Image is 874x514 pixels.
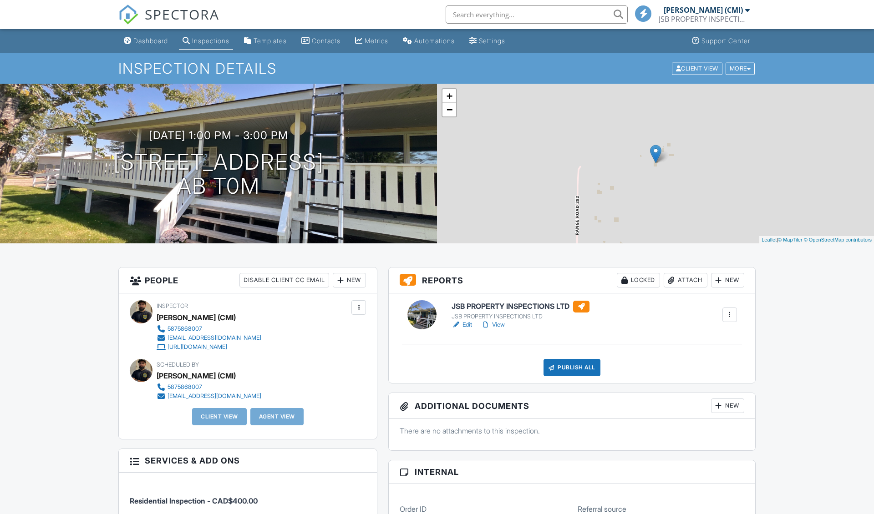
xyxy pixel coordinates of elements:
div: New [711,273,744,287]
a: Automations (Basic) [399,33,458,50]
input: Search everything... [446,5,628,24]
a: Contacts [298,33,344,50]
a: Templates [240,33,290,50]
a: SPECTORA [118,12,219,31]
h3: Reports [389,267,755,293]
label: Referral source [578,504,626,514]
div: Settings [479,37,505,45]
div: New [333,273,366,287]
div: JSB PROPERTY INSPECTIONS LTD [452,313,589,320]
a: Settings [466,33,509,50]
a: Client View [671,65,725,71]
div: Support Center [701,37,750,45]
div: Publish All [544,359,600,376]
div: [EMAIL_ADDRESS][DOMAIN_NAME] [168,393,261,400]
h3: Services & Add ons [119,449,377,473]
div: Templates [254,37,287,45]
a: Dashboard [120,33,172,50]
div: [EMAIL_ADDRESS][DOMAIN_NAME] [168,334,261,342]
a: JSB PROPERTY INSPECTIONS LTD JSB PROPERTY INSPECTIONS LTD [452,301,589,321]
div: New [711,398,744,413]
div: More [726,62,755,75]
div: Dashboard [133,37,168,45]
a: 5875868007 [157,383,261,392]
a: Inspections [179,33,233,50]
div: Automations [414,37,455,45]
div: | [759,236,874,244]
a: View [481,320,505,329]
span: Scheduled By [157,361,199,368]
div: Disable Client CC Email [239,273,329,287]
h3: Additional Documents [389,393,755,419]
img: The Best Home Inspection Software - Spectora [118,5,138,25]
a: [EMAIL_ADDRESS][DOMAIN_NAME] [157,392,261,401]
a: © OpenStreetMap contributors [804,237,872,242]
span: Inspector [157,302,188,309]
div: Metrics [365,37,388,45]
div: [URL][DOMAIN_NAME] [168,343,227,351]
div: [PERSON_NAME] (CMI) [157,369,236,383]
h3: Internal [389,460,755,484]
div: JSB PROPERTY INSPECTIONS [659,15,750,24]
a: Support Center [688,33,754,50]
label: Order ID [400,504,427,514]
p: There are no attachments to this inspection. [400,426,744,436]
a: [EMAIL_ADDRESS][DOMAIN_NAME] [157,333,261,343]
a: Zoom in [442,89,456,103]
li: Service: Residential Inspection [130,479,366,513]
h1: Inspection Details [118,60,756,76]
div: Locked [617,273,660,287]
div: [PERSON_NAME] (CMI) [664,5,743,15]
div: 5875868007 [168,383,202,391]
div: Attach [664,273,707,287]
span: SPECTORA [145,5,219,24]
a: Metrics [351,33,392,50]
div: [PERSON_NAME] (CMI) [157,311,236,324]
a: [URL][DOMAIN_NAME] [157,343,261,352]
span: Residential Inspection - CAD$400.00 [130,496,258,505]
a: Leaflet [762,237,777,242]
a: © MapTiler [778,237,803,242]
h3: [DATE] 1:00 pm - 3:00 pm [149,129,288,141]
h3: People [119,267,377,293]
div: 5875868007 [168,325,202,333]
div: Client View [672,62,722,75]
h1: [STREET_ADDRESS] AB T0m [113,150,324,198]
h6: JSB PROPERTY INSPECTIONS LTD [452,301,589,312]
div: Inspections [192,37,229,45]
div: Contacts [312,37,340,45]
a: 5875868007 [157,324,261,333]
a: Edit [452,320,472,329]
a: Zoom out [442,103,456,116]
